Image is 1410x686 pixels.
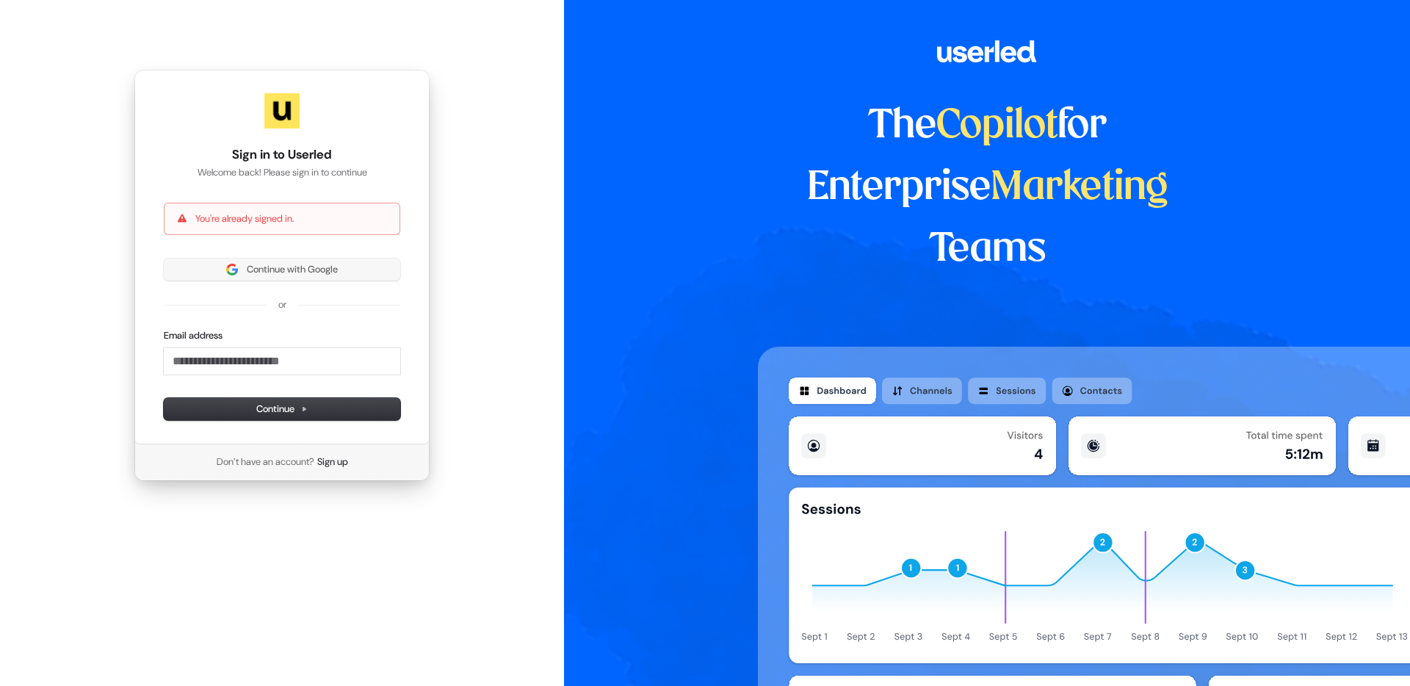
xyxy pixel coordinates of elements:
button: Continue [164,398,400,420]
span: Copilot [936,107,1057,145]
span: Marketing [991,169,1168,207]
span: Continue with Google [247,263,338,276]
h1: The for Enterprise Teams [758,95,1217,281]
label: Email address [164,329,223,342]
a: Sign up [317,455,348,469]
p: Welcome back! Please sign in to continue [164,166,400,179]
img: Sign in with Google [226,264,238,275]
h1: Sign in to Userled [164,146,400,164]
img: Userled [264,93,300,129]
p: You're already signed in. [195,212,294,225]
button: Sign in with GoogleContinue with Google [164,259,400,281]
p: or [278,298,286,311]
span: Continue [256,402,308,416]
span: Don’t have an account? [217,455,314,469]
